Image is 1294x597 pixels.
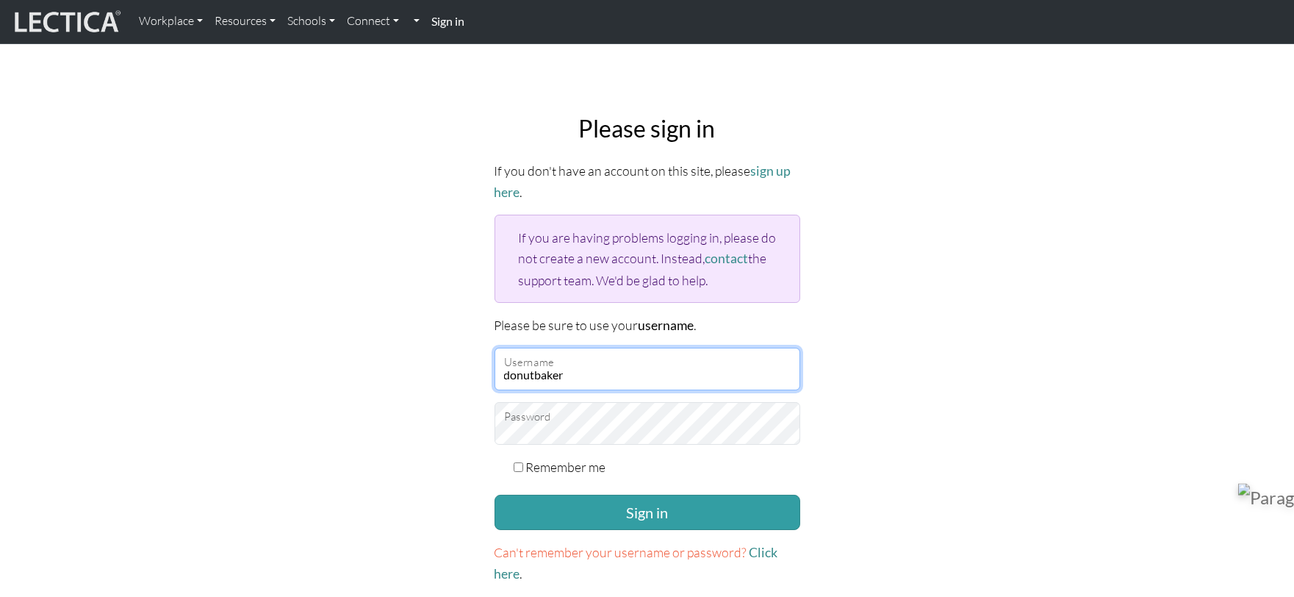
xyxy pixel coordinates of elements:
span: Can't remember your username or password? [495,544,747,560]
strong: Sign in [431,14,464,28]
a: Connect [341,6,405,37]
button: Sign in [495,495,800,530]
input: Username [495,348,800,390]
a: Resources [209,6,281,37]
a: Schools [281,6,341,37]
p: If you don't have an account on this site, please . [495,160,800,203]
p: Please be sure to use your . [495,315,800,336]
a: Workplace [133,6,209,37]
strong: username [639,318,694,333]
img: lecticalive [11,8,121,36]
a: Sign in [425,6,470,37]
label: Remember me [525,457,605,477]
h2: Please sign in [495,115,800,143]
a: contact [705,251,749,266]
div: If you are having problems logging in, please do not create a new account. Instead, the support t... [495,215,800,302]
p: . [495,542,800,585]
